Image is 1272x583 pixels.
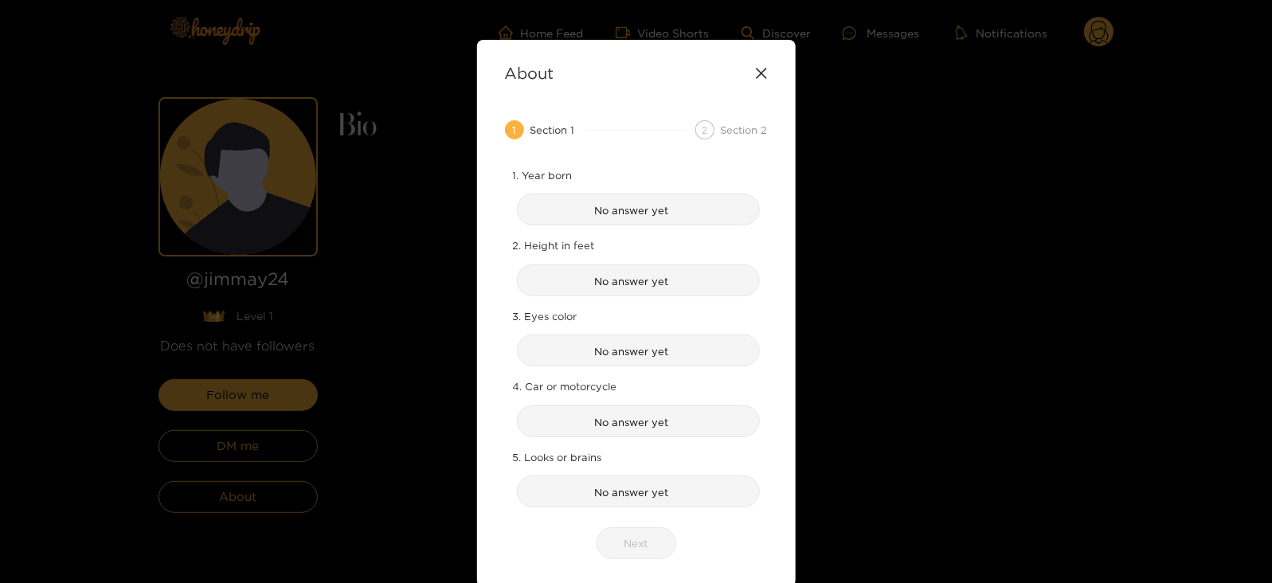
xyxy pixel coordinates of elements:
[513,237,595,253] label: 2. Height in feet
[511,125,517,136] span: 1
[513,449,602,465] label: 5. Looks or brains
[597,527,676,559] button: Next
[513,308,577,324] label: 3. Eyes color
[505,64,554,82] strong: About
[513,167,573,183] label: 1. Year born
[513,378,617,394] label: 4. Car or motorcycle
[721,120,768,139] div: Section 2
[702,125,707,136] span: 2
[530,120,585,139] div: Section 1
